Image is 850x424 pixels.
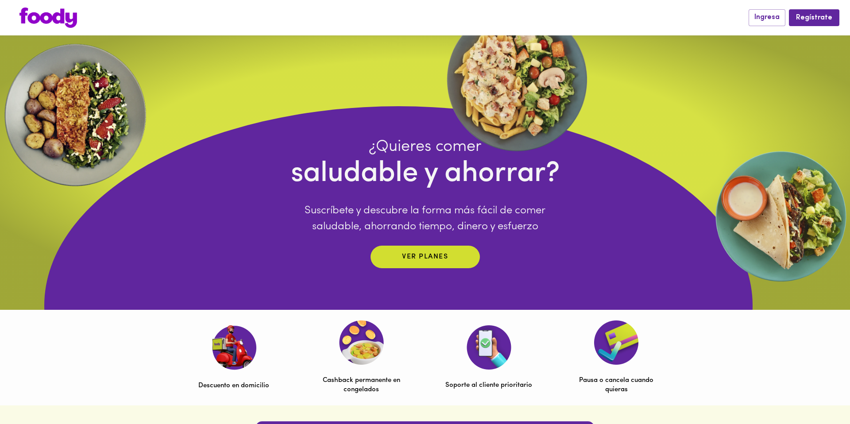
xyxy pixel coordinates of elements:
[749,9,785,26] button: Ingresa
[290,203,560,235] p: Suscríbete y descubre la forma más fácil de comer saludable, ahorrando tiempo, dinero y esfuerzo
[712,147,850,285] img: EllipseRigth.webp
[467,325,511,370] img: Soporte al cliente prioritario
[290,137,560,157] h4: ¿Quieres comer
[573,376,660,395] p: Pausa o cancela cuando quieras
[318,376,405,395] p: Cashback permanente en congelados
[445,381,532,390] p: Soporte al cliente prioritario
[789,9,839,26] button: Regístrate
[339,320,384,365] img: Cashback permanente en congelados
[796,14,832,22] span: Regístrate
[19,8,77,28] img: logo.png
[290,157,560,192] h4: saludable y ahorrar?
[402,252,448,262] p: Ver planes
[754,13,780,22] span: Ingresa
[371,246,480,268] button: Ver planes
[799,373,841,415] iframe: Messagebird Livechat Widget
[198,381,269,390] p: Descuento en domicilio
[212,325,256,370] img: Descuento en domicilio
[442,4,592,155] img: ellipse.webp
[594,320,638,365] img: Pausa o cancela cuando quieras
